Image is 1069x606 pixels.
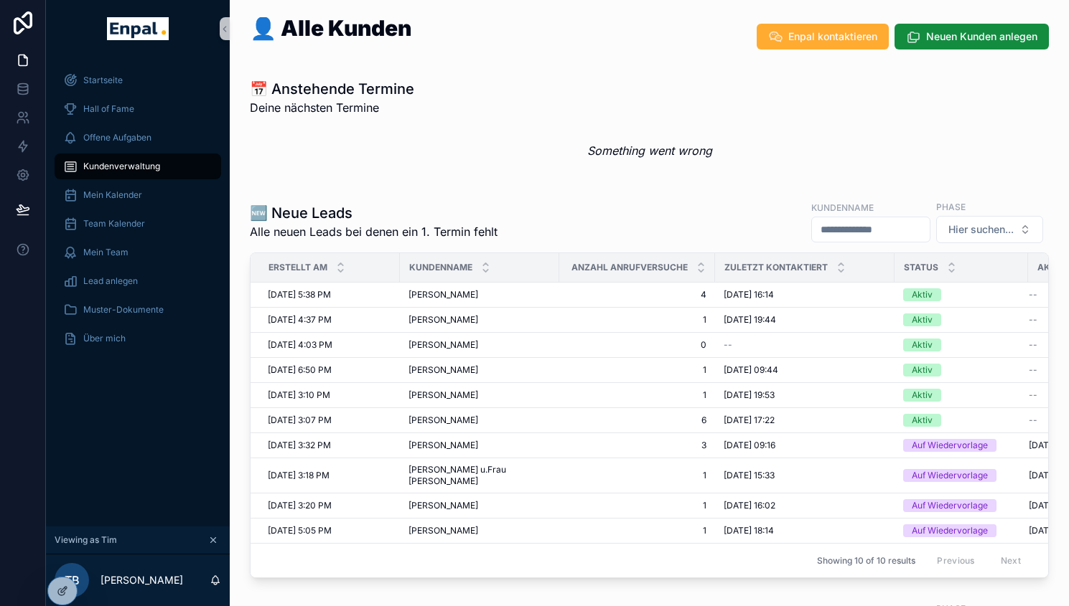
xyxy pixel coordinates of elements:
label: Phase [936,200,966,213]
button: Neuen Kunden anlegen [895,24,1049,49]
a: [DATE] 3:32 PM [268,440,391,451]
a: Aktiv [903,389,1019,402]
span: [DATE] 19:44 [724,314,776,326]
em: Something went wrong [587,142,712,159]
span: [DATE] 16:02 [724,500,775,511]
div: Auf Wiedervorlage [912,499,988,512]
a: [DATE] 3:20 PM [268,500,391,511]
a: [DATE] 19:44 [724,314,886,326]
a: Aktiv [903,313,1019,326]
h1: 👤 Alle Kunden [250,17,411,39]
a: Hall of Fame [55,96,221,122]
span: Kundenname [409,262,472,273]
span: Über mich [83,333,126,344]
h1: 📅 Anstehende Termine [250,79,414,99]
h1: 🆕 Neue Leads [250,203,498,223]
span: Erstellt Am [269,262,327,273]
span: Alle neuen Leads bei denen ein 1. Termin fehlt [250,223,498,240]
span: Startseite [83,75,123,86]
a: Lead anlegen [55,268,221,294]
a: Aktiv [903,364,1019,377]
a: [PERSON_NAME] [409,364,551,376]
span: [DATE] [1029,470,1057,481]
a: Auf Wiedervorlage [903,524,1019,537]
span: Offene Aufgaben [83,132,151,143]
p: [PERSON_NAME] [101,573,183,587]
a: [DATE] 16:02 [724,500,886,511]
a: [DATE] 4:37 PM [268,314,391,326]
span: [PERSON_NAME] [409,500,478,511]
a: Mein Team [55,240,221,265]
span: 3 [568,440,706,451]
span: [DATE] 5:05 PM [268,525,332,536]
a: [DATE] 09:16 [724,440,886,451]
span: 0 [568,339,706,351]
span: -- [1029,289,1037,300]
img: App logo [107,17,168,40]
a: 4 [568,289,706,300]
a: [PERSON_NAME] [409,415,551,426]
a: [DATE] 4:03 PM [268,339,391,351]
span: [DATE] 3:07 PM [268,415,332,426]
span: Anzahl Anrufversuche [571,262,688,273]
span: [DATE] [1029,500,1057,511]
a: [DATE] 17:22 [724,415,886,426]
a: Mein Kalender [55,182,221,208]
div: Auf Wiedervorlage [912,439,988,452]
a: Auf Wiedervorlage [903,439,1019,452]
a: [PERSON_NAME] [409,339,551,351]
a: [PERSON_NAME] [409,314,551,326]
a: [DATE] 15:33 [724,470,886,481]
span: [DATE] 18:14 [724,525,774,536]
span: -- [1029,389,1037,401]
span: [DATE] 4:37 PM [268,314,332,326]
span: Hier suchen... [948,222,1014,237]
a: [DATE] 3:07 PM [268,415,391,426]
span: Kundenverwaltung [83,161,160,172]
button: Enpal kontaktieren [757,24,889,49]
div: Aktiv [912,338,933,351]
span: [DATE] 3:10 PM [268,389,330,401]
a: [PERSON_NAME] u.Frau [PERSON_NAME] [409,464,551,487]
span: [PERSON_NAME] [409,440,478,451]
span: Zuletzt kontaktiert [724,262,828,273]
a: Über mich [55,326,221,351]
span: Deine nächsten Termine [250,99,414,116]
a: Auf Wiedervorlage [903,469,1019,482]
span: [DATE] 15:33 [724,470,775,481]
span: [DATE] 09:16 [724,440,775,451]
a: [DATE] 18:14 [724,525,886,536]
a: 1 [568,525,706,536]
a: Muster-Dokumente [55,297,221,323]
a: Team Kalender [55,211,221,237]
a: Aktiv [903,338,1019,351]
a: [PERSON_NAME] [409,289,551,300]
span: Neuen Kunden anlegen [926,29,1037,44]
span: 1 [568,314,706,326]
a: [PERSON_NAME] [409,525,551,536]
div: Aktiv [912,389,933,402]
a: [DATE] 3:10 PM [268,389,391,401]
label: Kundenname [811,201,874,214]
span: [PERSON_NAME] [409,339,478,351]
div: Auf Wiedervorlage [912,524,988,537]
a: [DATE] 6:50 PM [268,364,391,376]
span: [DATE] [1029,525,1057,536]
span: [DATE] 3:20 PM [268,500,332,511]
a: [DATE] 19:53 [724,389,886,401]
a: [PERSON_NAME] [409,389,551,401]
span: Enpal kontaktieren [788,29,877,44]
a: [DATE] 5:05 PM [268,525,391,536]
a: Auf Wiedervorlage [903,499,1019,512]
a: 1 [568,364,706,376]
div: scrollable content [46,57,230,370]
span: 6 [568,415,706,426]
span: Muster-Dokumente [83,304,164,316]
div: Aktiv [912,414,933,427]
a: [DATE] 16:14 [724,289,886,300]
span: [DATE] 09:44 [724,364,778,376]
span: [DATE] 3:18 PM [268,470,330,481]
a: 1 [568,500,706,511]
